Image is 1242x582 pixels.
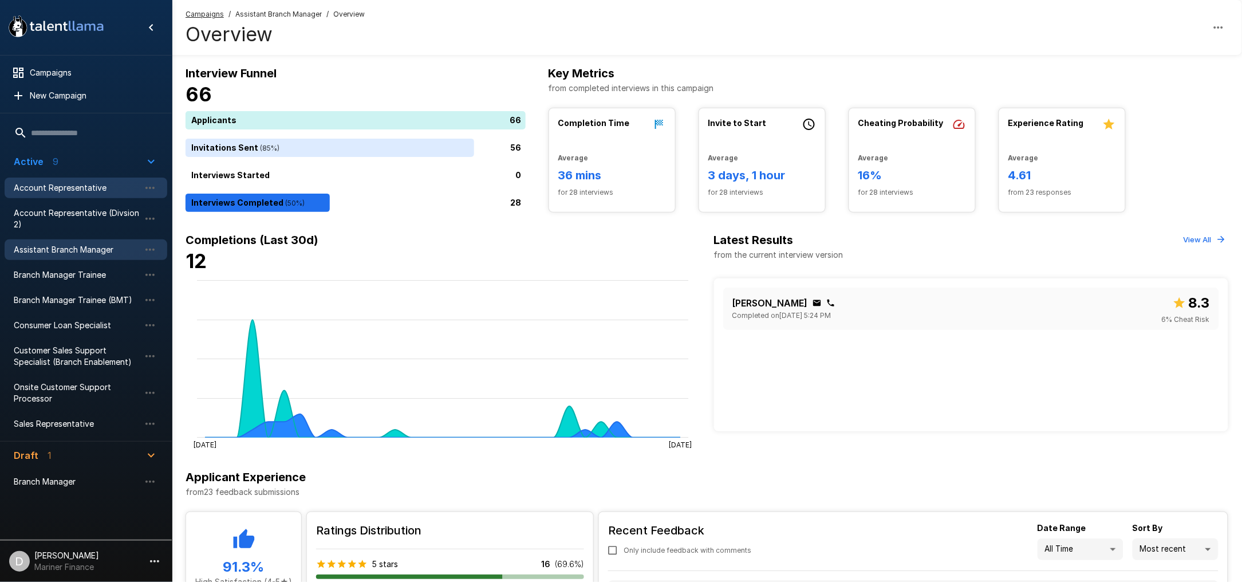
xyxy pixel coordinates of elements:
p: [PERSON_NAME] [732,296,808,310]
button: View All [1181,231,1228,249]
div: All Time [1038,538,1123,560]
b: Invite to Start [708,118,767,128]
h6: Recent Feedback [608,521,760,540]
p: 5 stars [372,559,398,570]
p: 56 [511,142,522,154]
h6: 3 days, 1 hour [708,166,816,184]
h4: Overview [186,22,365,46]
h6: 36 mins [558,166,666,184]
b: Average [858,154,889,162]
span: for 28 interviews [558,187,666,198]
b: Key Metrics [549,66,615,80]
b: Average [558,154,589,162]
p: from the current interview version [714,249,843,261]
p: 0 [516,170,522,182]
span: Assistant Branch Manager [235,9,322,20]
span: Completed on [DATE] 5:24 PM [732,310,831,321]
h6: 4.61 [1008,166,1116,184]
b: 12 [186,249,207,273]
p: 66 [510,115,522,127]
span: Only include feedback with comments [624,545,751,556]
div: Click to copy [826,298,835,308]
p: ( 69.6 %) [555,559,584,570]
span: 6 % Cheat Risk [1162,314,1210,325]
b: 8.3 [1189,294,1210,311]
h6: 16% [858,166,966,184]
b: Cheating Probability [858,118,944,128]
b: Applicant Experience [186,470,306,484]
b: Completions (Last 30d) [186,233,318,247]
div: Most recent [1133,538,1219,560]
h6: Ratings Distribution [316,521,584,540]
tspan: [DATE] [194,440,216,449]
span: for 28 interviews [708,187,816,198]
span: from 23 responses [1008,187,1116,198]
span: / [326,9,329,20]
b: 66 [186,82,212,106]
b: Date Range [1038,523,1086,533]
div: Click to copy [813,298,822,308]
p: from completed interviews in this campaign [549,82,1228,94]
tspan: [DATE] [669,440,692,449]
span: / [228,9,231,20]
b: Interview Funnel [186,66,277,80]
b: Average [1008,154,1039,162]
p: from 23 feedback submissions [186,486,1228,498]
b: Latest Results [714,233,794,247]
b: Completion Time [558,118,630,128]
b: Experience Rating [1008,118,1084,128]
h5: 91.3 % [195,558,292,576]
p: 16 [541,559,550,570]
b: Sort By [1133,523,1163,533]
span: for 28 interviews [858,187,966,198]
b: Average [708,154,739,162]
span: Overview [333,9,365,20]
span: Overall score out of 10 [1173,292,1210,314]
u: Campaigns [186,10,224,18]
p: 28 [511,197,522,209]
